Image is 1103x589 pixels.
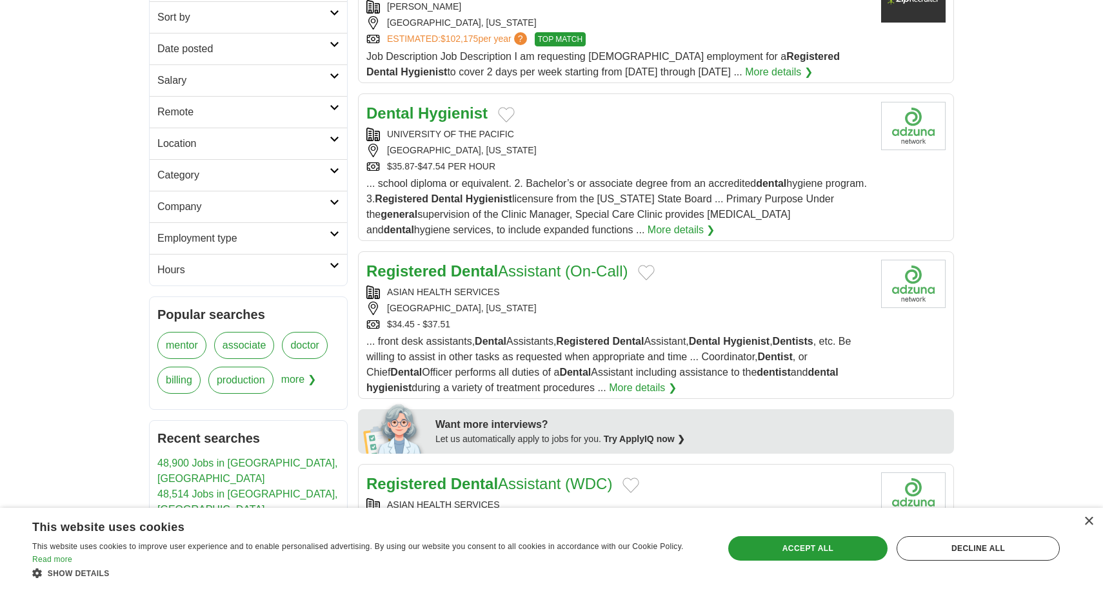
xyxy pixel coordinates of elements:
div: Accept all [728,536,888,561]
strong: dental [808,367,838,378]
span: ... school diploma or equivalent. 2. Bachelor’s or associate degree from an accredited hygiene pr... [366,178,867,235]
strong: Registered [556,336,610,347]
a: More details ❯ [648,222,715,238]
strong: Dental [689,336,720,347]
span: This website uses cookies to improve user experience and to enable personalised advertising. By u... [32,542,684,551]
a: Registered DentalAssistant (On-Call) [366,262,628,280]
a: More details ❯ [609,380,677,396]
strong: Dental [559,367,591,378]
a: Read more, opens a new window [32,555,72,564]
a: 48,900 Jobs in [GEOGRAPHIC_DATA], [GEOGRAPHIC_DATA] [157,458,338,484]
strong: Dentist [758,351,793,362]
img: apply-iq-scientist.png [363,402,426,454]
strong: Dental [366,66,398,77]
h2: Company [157,199,330,215]
strong: Hygienist [401,66,447,77]
strong: Registered [375,193,428,204]
span: $102,175 [441,34,478,44]
a: Remote [150,96,347,128]
h2: Salary [157,73,330,88]
div: ASIAN HEALTH SERVICES [366,498,871,512]
a: Category [150,159,347,191]
img: University of the Pacific logo [881,102,946,150]
button: Add to favorite jobs [622,478,639,493]
h2: Employment type [157,231,330,246]
a: billing [157,367,201,394]
a: doctor [282,332,327,359]
a: 48,514 Jobs in [GEOGRAPHIC_DATA], [GEOGRAPHIC_DATA] [157,488,338,515]
strong: Registered [786,51,840,62]
h2: Sort by [157,10,330,25]
a: Employment type [150,222,347,254]
strong: dentist [757,367,790,378]
strong: Dental [390,367,422,378]
div: Decline all [897,536,1060,561]
a: Try ApplyIQ now ❯ [604,434,685,444]
span: more ❯ [281,367,316,401]
a: Company [150,191,347,222]
strong: Hygienist [723,336,770,347]
div: [GEOGRAPHIC_DATA], [US_STATE] [366,302,871,315]
strong: Hygienist [466,193,512,204]
h2: Category [157,168,330,183]
a: ESTIMATED:$102,175per year? [387,32,530,46]
h2: Remote [157,104,330,120]
h2: Popular searches [157,305,339,324]
strong: Dental [613,336,644,347]
strong: Dental [366,104,413,122]
div: Close [1084,517,1093,526]
strong: dental [756,178,786,189]
span: ? [514,32,527,45]
strong: Hygienist [418,104,488,122]
h2: Hours [157,262,330,278]
strong: hygienist [366,382,412,393]
h2: Date posted [157,41,330,57]
span: TOP MATCH [535,32,586,46]
strong: Dental [451,475,498,492]
div: [GEOGRAPHIC_DATA], [US_STATE] [366,144,871,157]
div: Show details [32,566,703,579]
button: Add to favorite jobs [638,265,655,280]
div: $35.87-$47.54 PER HOUR [366,160,871,173]
a: Registered DentalAssistant (WDC) [366,475,612,492]
strong: dental [384,224,414,235]
a: More details ❯ [745,64,813,80]
strong: Dentists [773,336,813,347]
a: production [208,367,273,394]
a: mentor [157,332,206,359]
img: Company logo [881,260,946,308]
div: Want more interviews? [435,417,946,432]
a: Location [150,128,347,159]
a: Hours [150,254,347,285]
strong: Dental [432,193,463,204]
div: Let us automatically apply to jobs for you. [435,432,946,446]
h2: Recent searches [157,429,339,448]
a: UNIVERSITY OF THE PACIFIC [387,129,514,139]
a: associate [214,332,275,359]
h2: Location [157,136,330,151]
a: Salary [150,64,347,96]
button: Add to favorite jobs [498,107,515,122]
span: Job Description Job Description I am requesting [DEMOGRAPHIC_DATA] employment for a to cover 2 da... [366,51,840,77]
div: $34.45 - $37.51 [366,318,871,331]
strong: Registered [366,262,446,280]
a: Date posted [150,33,347,64]
div: [GEOGRAPHIC_DATA], [US_STATE] [366,16,871,30]
div: This website uses cookies [32,516,671,535]
strong: Dental [475,336,506,347]
a: Sort by [150,1,347,33]
div: ASIAN HEALTH SERVICES [366,285,871,299]
a: Dental Hygienist [366,104,488,122]
span: Show details [48,569,110,578]
img: Company logo [881,472,946,521]
strong: general [381,209,417,220]
span: ... front desk assistants, Assistants, Assistant, , , etc. Be willing to assist in other tasks as... [366,336,851,393]
strong: Registered [366,475,446,492]
strong: Dental [451,262,498,280]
